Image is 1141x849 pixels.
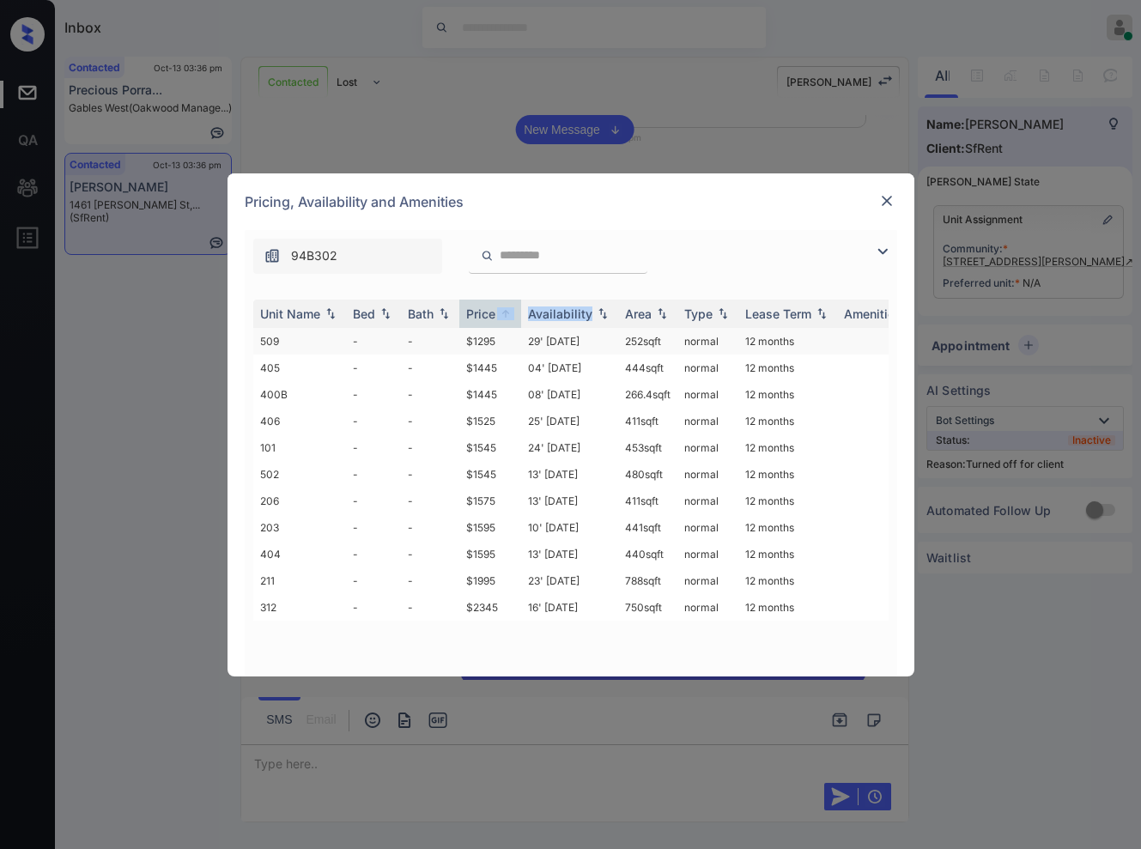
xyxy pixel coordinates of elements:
td: - [401,461,459,488]
div: Bath [408,306,434,321]
td: 25' [DATE] [521,408,618,434]
td: - [346,514,401,541]
td: - [346,381,401,408]
td: 509 [253,328,346,355]
td: - [346,328,401,355]
td: 400B [253,381,346,408]
td: - [346,541,401,567]
img: icon-zuma [481,248,494,264]
td: normal [677,541,738,567]
div: Pricing, Availability and Amenities [228,173,914,230]
td: normal [677,408,738,434]
div: Lease Term [745,306,811,321]
td: 406 [253,408,346,434]
td: - [401,541,459,567]
td: normal [677,381,738,408]
td: - [346,461,401,488]
td: - [401,355,459,381]
td: $1995 [459,567,521,594]
div: Type [684,306,713,321]
td: normal [677,567,738,594]
td: 266.4 sqft [618,381,677,408]
td: 04' [DATE] [521,355,618,381]
td: 252 sqft [618,328,677,355]
td: 453 sqft [618,434,677,461]
td: $1525 [459,408,521,434]
td: - [401,328,459,355]
td: 411 sqft [618,488,677,514]
td: - [401,514,459,541]
td: normal [677,514,738,541]
td: normal [677,355,738,381]
td: normal [677,594,738,621]
td: 206 [253,488,346,514]
img: sorting [813,307,830,319]
td: 12 months [738,434,837,461]
td: 211 [253,567,346,594]
div: Unit Name [260,306,320,321]
td: 444 sqft [618,355,677,381]
td: 12 months [738,567,837,594]
img: sorting [435,307,452,319]
td: - [401,381,459,408]
td: $1445 [459,381,521,408]
td: - [346,567,401,594]
td: $1445 [459,355,521,381]
td: 12 months [738,594,837,621]
td: $1545 [459,461,521,488]
img: sorting [594,307,611,319]
td: 411 sqft [618,408,677,434]
td: normal [677,328,738,355]
div: Price [466,306,495,321]
img: sorting [714,307,731,319]
td: 12 months [738,541,837,567]
td: 101 [253,434,346,461]
img: sorting [653,307,671,319]
td: - [346,594,401,621]
td: 12 months [738,381,837,408]
td: $1595 [459,541,521,567]
td: $1575 [459,488,521,514]
td: - [401,434,459,461]
div: Bed [353,306,375,321]
td: 404 [253,541,346,567]
div: Amenities [844,306,901,321]
td: - [401,567,459,594]
img: sorting [497,307,514,320]
td: 29' [DATE] [521,328,618,355]
td: 12 months [738,514,837,541]
img: sorting [322,307,339,319]
td: 24' [DATE] [521,434,618,461]
td: $1595 [459,514,521,541]
td: - [401,488,459,514]
td: - [401,594,459,621]
td: - [346,434,401,461]
td: 12 months [738,408,837,434]
td: 502 [253,461,346,488]
td: - [346,355,401,381]
div: Area [625,306,652,321]
td: 23' [DATE] [521,567,618,594]
td: normal [677,488,738,514]
td: 440 sqft [618,541,677,567]
td: $1295 [459,328,521,355]
td: 480 sqft [618,461,677,488]
td: normal [677,434,738,461]
td: 08' [DATE] [521,381,618,408]
td: 405 [253,355,346,381]
td: 13' [DATE] [521,541,618,567]
td: 13' [DATE] [521,461,618,488]
td: 12 months [738,355,837,381]
td: 203 [253,514,346,541]
div: Availability [528,306,592,321]
img: sorting [377,307,394,319]
td: 16' [DATE] [521,594,618,621]
td: $2345 [459,594,521,621]
td: $1545 [459,434,521,461]
td: - [346,488,401,514]
td: 12 months [738,328,837,355]
td: 12 months [738,488,837,514]
td: - [346,408,401,434]
span: 94B302 [291,246,337,265]
img: icon-zuma [872,241,893,262]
